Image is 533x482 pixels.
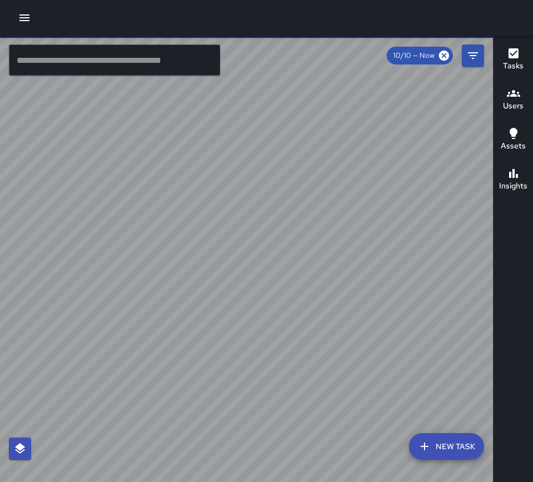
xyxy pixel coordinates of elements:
[501,140,526,152] h6: Assets
[499,180,527,192] h6: Insights
[503,60,524,72] h6: Tasks
[493,80,533,120] button: Users
[493,40,533,80] button: Tasks
[493,120,533,160] button: Assets
[387,47,453,64] div: 10/10 — Now
[387,50,441,61] span: 10/10 — Now
[409,433,484,460] button: New Task
[493,160,533,200] button: Insights
[503,100,524,112] h6: Users
[462,44,484,67] button: Filters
